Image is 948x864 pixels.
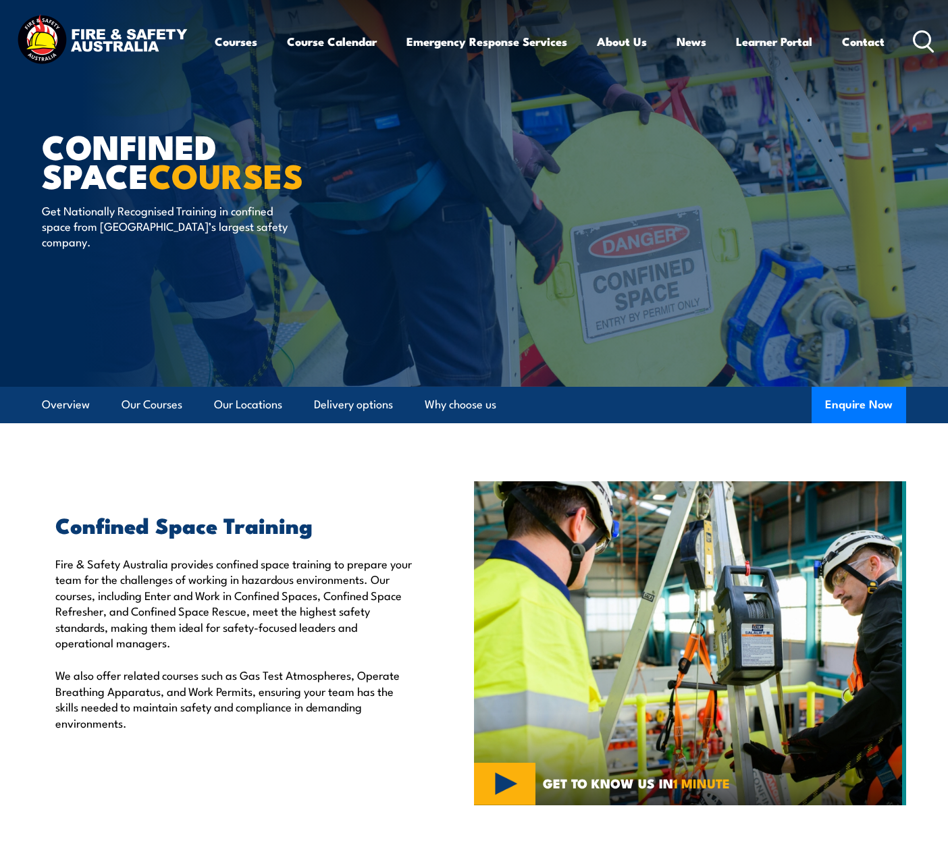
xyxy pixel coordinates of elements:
a: Course Calendar [287,24,377,59]
a: Why choose us [425,387,496,423]
a: Our Courses [122,387,182,423]
a: Learner Portal [736,24,812,59]
a: News [677,24,706,59]
a: Contact [842,24,885,59]
strong: 1 MINUTE [673,773,730,792]
span: GET TO KNOW US IN [543,777,730,789]
button: Enquire Now [812,387,906,423]
p: Fire & Safety Australia provides confined space training to prepare your team for the challenges ... [55,556,412,650]
a: Overview [42,387,90,423]
a: Emergency Response Services [406,24,567,59]
a: Delivery options [314,387,393,423]
a: Our Locations [214,387,282,423]
h1: Confined Space [42,131,375,189]
a: About Us [597,24,647,59]
strong: COURSES [149,148,303,200]
h2: Confined Space Training [55,515,412,534]
p: We also offer related courses such as Gas Test Atmospheres, Operate Breathing Apparatus, and Work... [55,667,412,730]
a: Courses [215,24,257,59]
img: Confined Space Courses Australia [474,481,906,805]
p: Get Nationally Recognised Training in confined space from [GEOGRAPHIC_DATA]’s largest safety comp... [42,202,288,250]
